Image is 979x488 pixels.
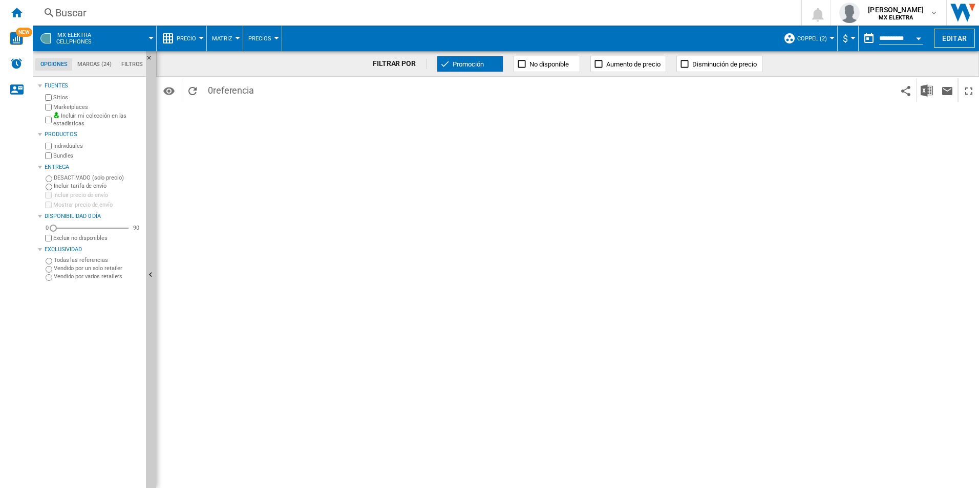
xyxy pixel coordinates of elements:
span: referencia [213,85,254,96]
input: Incluir mi colección en las estadísticas [45,114,52,126]
div: Buscar [55,6,774,20]
button: Precio [177,26,201,51]
button: MX ELEKTRACellphones [56,26,102,51]
button: Recargar [182,78,203,102]
button: Editar [934,29,975,48]
button: Coppel (2) [797,26,832,51]
div: Exclusividad [45,246,142,254]
span: No disponible [529,60,569,68]
div: FILTRAR POR [373,59,427,69]
div: 90 [131,224,142,232]
label: Incluir precio de envío [53,191,142,199]
img: wise-card.svg [10,32,23,45]
img: mysite-bg-18x18.png [53,112,59,118]
span: $ [843,33,848,44]
md-tab-item: Filtros [116,58,148,71]
div: Coppel (2) [783,26,832,51]
md-menu: Currency [838,26,859,51]
input: Bundles [45,152,52,159]
span: [PERSON_NAME] [868,5,924,15]
label: Vendido por varios retailers [54,273,142,280]
div: Entrega [45,163,142,171]
span: NEW [16,28,32,37]
label: Individuales [53,142,142,150]
input: Individuales [45,143,52,149]
label: Mostrar precio de envío [53,201,142,209]
label: Sitios [53,94,142,101]
input: Marketplaces [45,104,52,110]
button: Enviar este reporte por correo electrónico [937,78,957,102]
span: Precios [248,35,271,42]
input: Incluir precio de envío [45,192,52,198]
button: Opciones [159,81,179,100]
input: Mostrar precio de envío [45,235,52,241]
span: Aumento de precio [606,60,661,68]
label: Marketplaces [53,103,142,111]
button: md-calendar [859,28,879,49]
div: Disponibilidad 0 Día [45,212,142,220]
div: Fuentes [45,82,142,90]
md-tab-item: Opciones [35,58,72,71]
button: Promoción [437,56,503,72]
button: Open calendar [909,28,928,46]
label: Incluir mi colección en las estadísticas [53,112,142,128]
md-tab-item: Marcas (24) [72,58,116,71]
input: Mostrar precio de envío [45,202,52,208]
label: Incluir tarifa de envío [54,182,142,190]
label: DESACTIVADO (solo precio) [54,174,142,182]
button: No disponible [514,56,580,72]
img: profile.jpg [839,3,860,23]
img: alerts-logo.svg [10,57,23,70]
label: Bundles [53,152,142,160]
span: Precio [177,35,196,42]
div: MX ELEKTRACellphones [38,26,151,51]
img: excel-24x24.png [921,84,933,97]
b: MX ELEKTRA [879,14,913,21]
input: Sitios [45,94,52,101]
input: DESACTIVADO (solo precio) [46,175,52,182]
button: Disminución de precio [676,56,762,72]
button: Descargar en Excel [917,78,937,102]
input: Incluir tarifa de envío [46,184,52,190]
button: $ [843,26,853,51]
span: MX ELEKTRA:Cellphones [56,32,92,45]
button: Precios [248,26,276,51]
input: Vendido por un solo retailer [46,266,52,273]
span: Coppel (2) [797,35,827,42]
label: Todas las referencias [54,256,142,264]
label: Vendido por un solo retailer [54,264,142,272]
div: Precio [162,26,201,51]
input: Vendido por varios retailers [46,274,52,281]
div: Productos [45,130,142,139]
div: 0 [43,224,51,232]
button: Maximizar [959,78,979,102]
button: Compartir este marcador con otros [896,78,916,102]
md-slider: Disponibilidad [53,223,129,233]
button: Aumento de precio [590,56,666,72]
span: 0 [203,78,259,100]
label: Excluir no disponibles [53,234,142,242]
input: Todas las referencias [46,258,52,264]
span: Disminución de precio [692,60,757,68]
span: Promoción [453,60,484,68]
button: Matriz [212,26,238,51]
span: Matriz [212,35,232,42]
button: Ocultar [146,51,158,70]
